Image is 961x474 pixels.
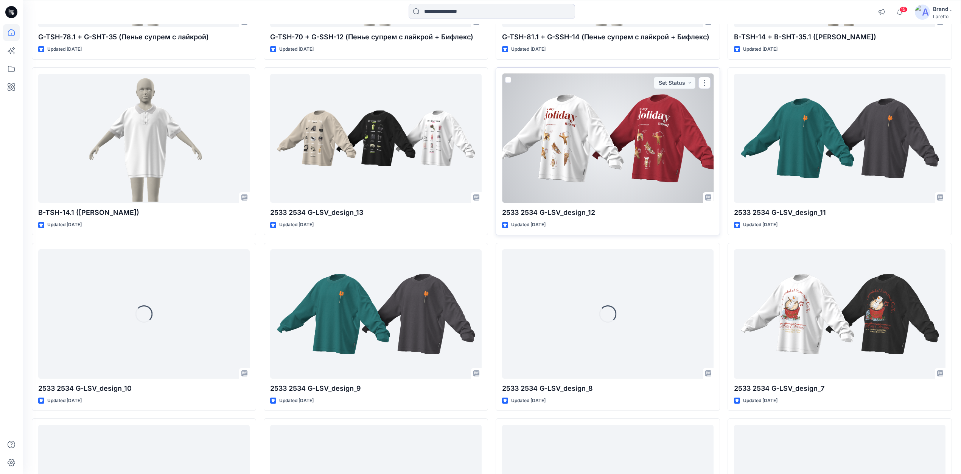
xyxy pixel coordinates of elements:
p: Updated [DATE] [279,221,314,229]
p: Updated [DATE] [47,45,82,53]
p: Updated [DATE] [47,221,82,229]
p: B-TSH-14.1 ([PERSON_NAME]) [38,207,250,218]
a: 2533 2534 G-LSV_design_11 [734,74,945,203]
p: Updated [DATE] [743,397,778,405]
p: G-TSH-81.1 + G-SSH-14 (Пенье супрем с лайкрой + Бифлекс) [502,32,714,42]
p: 2533 2534 G-LSV_design_8 [502,383,714,394]
p: Updated [DATE] [47,397,82,405]
a: B-TSH-14.1 (Пенье WFACE Пике) [38,74,250,203]
p: Updated [DATE] [743,45,778,53]
p: 2533 2534 G-LSV_design_11 [734,207,945,218]
p: G-TSH-70 + G-SSH-12 (Пенье супрем с лайкрой + Бифлекс) [270,32,482,42]
p: Updated [DATE] [743,221,778,229]
p: Updated [DATE] [279,45,314,53]
div: Brand . [933,5,952,14]
a: 2533 2534 G-LSV_design_9 [270,249,482,379]
p: 2533 2534 G-LSV_design_9 [270,383,482,394]
p: Updated [DATE] [511,45,546,53]
p: 2533 2534 G-LSV_design_12 [502,207,714,218]
p: Updated [DATE] [279,397,314,405]
span: 15 [899,6,908,12]
p: B-TSH-14 + B-SHT-35.1 ([PERSON_NAME]) [734,32,945,42]
a: 2533 2534 G-LSV_design_12 [502,74,714,203]
div: Laretto [933,14,952,19]
img: avatar [915,5,930,20]
p: G-TSH-78.1 + G-SHT-35 (Пенье супрем с лайкрой) [38,32,250,42]
p: 2533 2534 G-LSV_design_10 [38,383,250,394]
p: 2533 2534 G-LSV_design_7 [734,383,945,394]
a: 2533 2534 G-LSV_design_7 [734,249,945,379]
p: Updated [DATE] [511,221,546,229]
p: Updated [DATE] [511,397,546,405]
p: 2533 2534 G-LSV_design_13 [270,207,482,218]
a: 2533 2534 G-LSV_design_13 [270,74,482,203]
